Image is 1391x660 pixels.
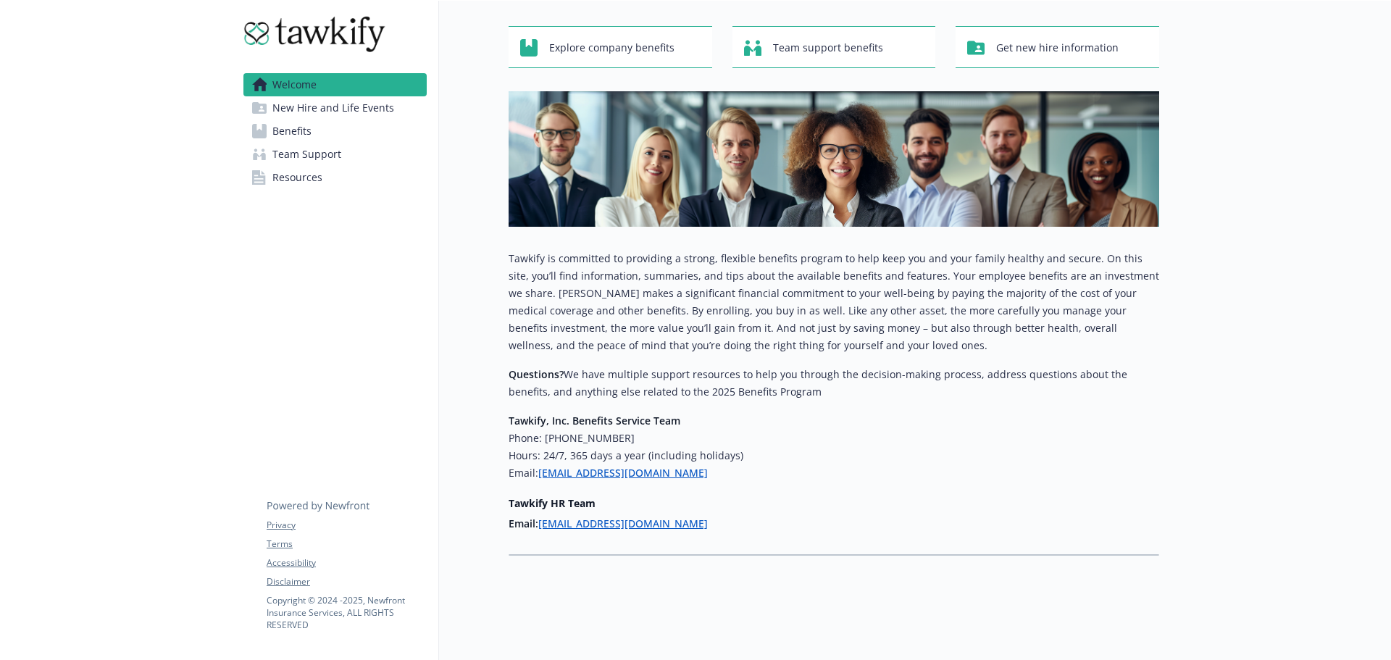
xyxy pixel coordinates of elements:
[538,466,708,480] a: [EMAIL_ADDRESS][DOMAIN_NAME]
[272,166,322,189] span: Resources
[243,73,427,96] a: Welcome
[272,120,312,143] span: Benefits
[272,143,341,166] span: Team Support
[509,367,564,381] strong: Questions?
[243,143,427,166] a: Team Support
[509,464,1159,482] h6: Email:
[509,26,712,68] button: Explore company benefits
[243,120,427,143] a: Benefits
[272,96,394,120] span: New Hire and Life Events
[267,594,426,631] p: Copyright © 2024 - 2025 , Newfront Insurance Services, ALL RIGHTS RESERVED
[732,26,936,68] button: Team support benefits
[509,496,596,510] strong: Tawkify HR Team
[509,91,1159,227] img: overview page banner
[509,414,680,427] strong: Tawkify, Inc. Benefits Service Team
[549,34,674,62] span: Explore company benefits
[267,556,426,569] a: Accessibility
[538,517,708,530] a: [EMAIL_ADDRESS][DOMAIN_NAME]
[243,96,427,120] a: New Hire and Life Events
[243,166,427,189] a: Resources
[509,366,1159,401] p: We have multiple support resources to help you through the decision-making process, address quest...
[956,26,1159,68] button: Get new hire information
[509,250,1159,354] p: Tawkify is committed to providing a strong, flexible benefits program to help keep you and your f...
[267,538,426,551] a: Terms
[509,517,1159,531] h4: Email:
[509,447,1159,464] h6: Hours: 24/7, 365 days a year (including holidays)​
[773,34,883,62] span: Team support benefits
[267,575,426,588] a: Disclaimer
[509,430,1159,447] h6: Phone: [PHONE_NUMBER]
[267,519,426,532] a: Privacy
[272,73,317,96] span: Welcome
[996,34,1119,62] span: Get new hire information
